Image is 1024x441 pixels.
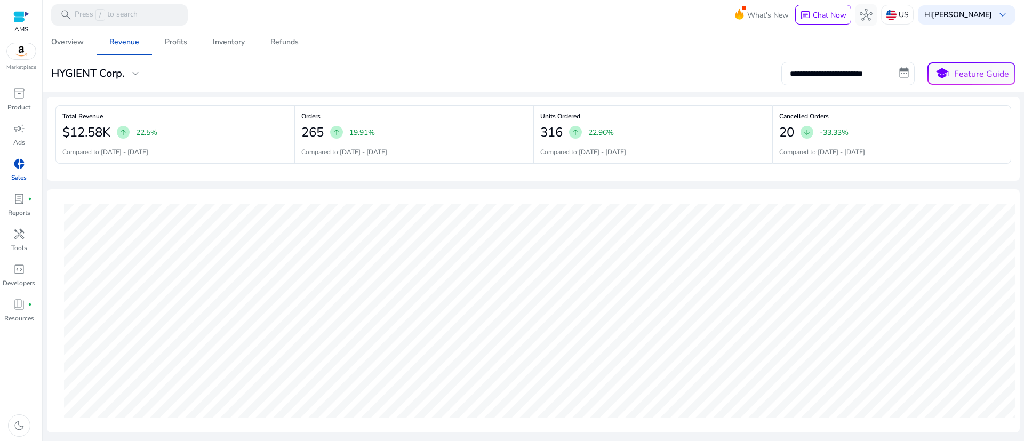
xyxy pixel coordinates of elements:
[301,147,387,157] p: Compared to:
[13,263,26,276] span: code_blocks
[75,9,138,21] p: Press to search
[795,5,851,25] button: chatChat Now
[7,102,30,112] p: Product
[4,314,34,323] p: Resources
[779,147,865,157] p: Compared to:
[332,128,341,137] span: arrow_upward
[13,87,26,100] span: inventory_2
[28,302,32,307] span: fiber_manual_record
[62,147,148,157] p: Compared to:
[270,38,299,46] div: Refunds
[932,10,992,20] b: [PERSON_NAME]
[165,38,187,46] div: Profits
[8,208,30,218] p: Reports
[13,157,26,170] span: donut_small
[855,4,877,26] button: hub
[101,148,148,156] b: [DATE] - [DATE]
[571,128,580,137] span: arrow_upward
[13,228,26,240] span: handyman
[11,243,27,253] p: Tools
[11,173,27,182] p: Sales
[996,9,1009,21] span: keyboard_arrow_down
[818,148,865,156] b: [DATE] - [DATE]
[51,38,84,46] div: Overview
[119,128,127,137] span: arrow_upward
[6,63,36,71] p: Marketplace
[13,298,26,311] span: book_4
[927,62,1015,85] button: schoolFeature Guide
[13,138,25,147] p: Ads
[95,9,105,21] span: /
[540,125,563,140] h2: 316
[860,9,873,21] span: hub
[813,10,846,20] p: Chat Now
[340,148,387,156] b: [DATE] - [DATE]
[540,115,766,117] h6: Units Ordered
[129,67,142,80] span: expand_more
[13,122,26,135] span: campaign
[13,193,26,205] span: lab_profile
[779,115,1004,117] h6: Cancelled Orders
[899,5,909,24] p: US
[60,9,73,21] span: search
[886,10,897,20] img: us.svg
[349,127,375,138] p: 19.91%
[136,127,157,138] p: 22.5%
[13,419,26,432] span: dark_mode
[540,147,626,157] p: Compared to:
[588,127,614,138] p: 22.96%
[301,125,324,140] h2: 265
[779,125,794,140] h2: 20
[3,278,35,288] p: Developers
[7,43,36,59] img: amazon.svg
[51,67,125,80] h3: HYGIENT Corp.
[934,66,950,82] span: school
[924,11,992,19] p: Hi
[803,128,811,137] span: arrow_downward
[13,25,29,34] p: AMS
[62,125,110,140] h2: $12.58K
[28,197,32,201] span: fiber_manual_record
[954,68,1009,81] p: Feature Guide
[820,127,849,138] p: -33.33%
[109,38,139,46] div: Revenue
[800,10,811,21] span: chat
[301,115,527,117] h6: Orders
[579,148,626,156] b: [DATE] - [DATE]
[213,38,245,46] div: Inventory
[62,115,288,117] h6: Total Revenue
[747,6,789,25] span: What's New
